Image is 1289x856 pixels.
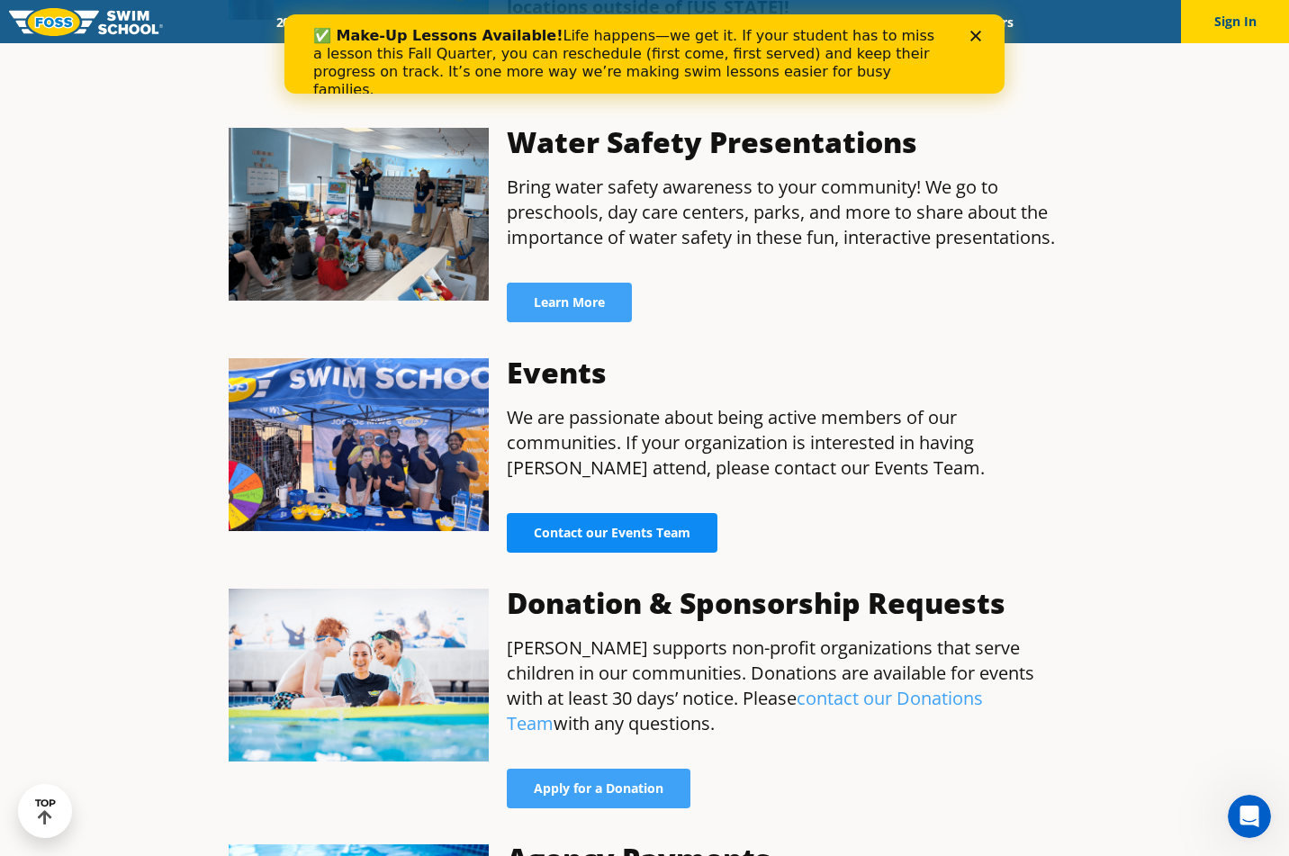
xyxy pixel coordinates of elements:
span: Contact our Events Team [534,527,690,539]
span: Learn More [534,296,605,309]
div: Life happens—we get it. If your student has to miss a lesson this Fall Quarter, you can reschedul... [29,13,663,85]
p: Bring water safety awareness to your community! We go to preschools, day care centers, parks, and... [507,175,1060,250]
h3: Water Safety Presentations [507,128,1060,157]
a: 2025 Calendar [260,14,373,31]
p: [PERSON_NAME] supports non-profit organizations that serve children in our communities. Donations... [507,635,1060,736]
h3: Events [507,358,1060,387]
div: Close [686,16,704,27]
span: Apply for a Donation [534,782,663,795]
iframe: Intercom live chat banner [284,14,1005,94]
a: Blog [897,14,954,31]
a: Swim Path® Program [448,14,606,31]
b: ✅ Make-Up Lessons Available! [29,13,278,30]
a: contact our Donations Team [507,686,983,735]
a: Apply for a Donation [507,769,690,808]
img: FOSS Swim School Logo [9,8,163,36]
iframe: Intercom live chat [1228,795,1271,838]
div: TOP [35,797,56,825]
a: Contact our Events Team [507,513,717,553]
a: Schools [373,14,448,31]
a: Swim Like [PERSON_NAME] [707,14,897,31]
a: Careers [954,14,1029,31]
a: About FOSS [607,14,708,31]
h3: Donation & Sponsorship Requests [507,589,1060,617]
p: We are passionate about being active members of our communities. If your organization is interest... [507,405,1060,481]
a: Learn More [507,283,632,322]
